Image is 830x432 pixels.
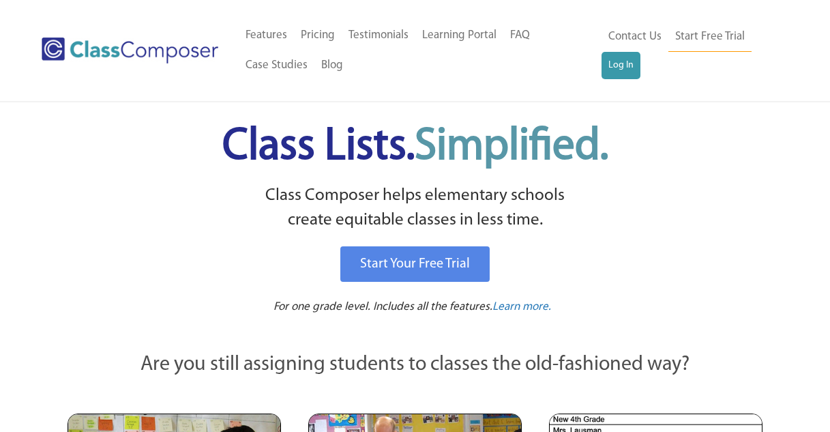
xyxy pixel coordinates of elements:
img: Class Composer [42,38,218,63]
nav: Header Menu [602,22,778,79]
span: Simplified. [415,125,608,169]
a: Case Studies [239,51,314,81]
a: Contact Us [602,22,668,52]
a: FAQ [503,20,537,51]
span: Learn more. [492,301,551,313]
a: Blog [314,51,350,81]
a: Learn more. [492,299,551,316]
p: Class Composer helps elementary schools create equitable classes in less time. [65,184,765,233]
span: For one grade level. Includes all the features. [273,301,492,313]
a: Testimonials [342,20,415,51]
nav: Header Menu [239,20,602,81]
span: Start Your Free Trial [360,257,470,271]
p: Are you still assigning students to classes the old-fashioned way? [68,350,763,380]
a: Log In [602,52,640,79]
a: Features [239,20,294,51]
a: Pricing [294,20,342,51]
a: Start Free Trial [668,22,752,53]
a: Learning Portal [415,20,503,51]
a: Start Your Free Trial [340,246,490,282]
span: Class Lists. [222,125,608,169]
